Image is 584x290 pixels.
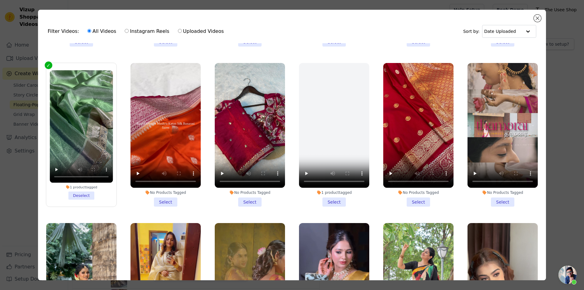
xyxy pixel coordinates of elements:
button: Close modal [534,15,541,22]
div: Sort by: [463,25,537,38]
div: No Products Tagged [468,190,538,195]
div: 1 product tagged [299,190,369,195]
a: Open chat [558,266,577,284]
label: Uploaded Videos [178,27,224,35]
div: 1 product tagged [50,185,113,189]
div: Filter Videos: [48,24,227,38]
label: All Videos [87,27,116,35]
label: Instagram Reels [124,27,169,35]
div: No Products Tagged [130,190,201,195]
div: No Products Tagged [383,190,454,195]
div: No Products Tagged [215,190,285,195]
